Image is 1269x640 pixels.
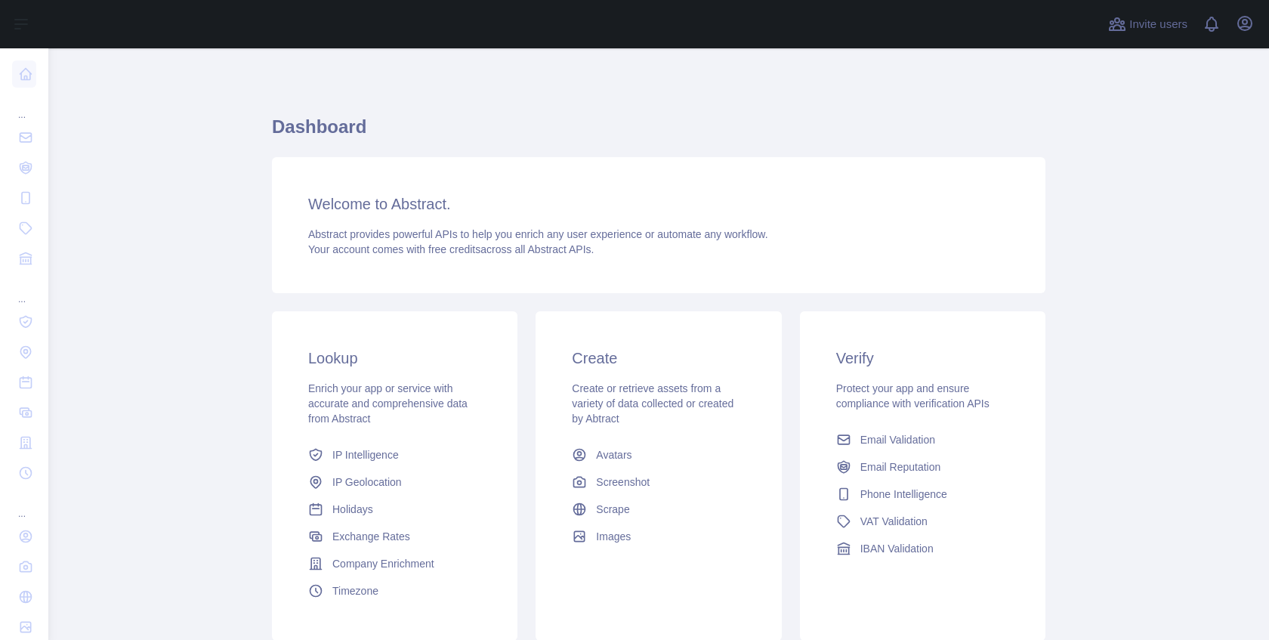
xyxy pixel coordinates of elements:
[860,487,947,502] span: Phone Intelligence
[830,535,1015,562] a: IBAN Validation
[860,514,928,529] span: VAT Validation
[332,529,410,544] span: Exchange Rates
[1105,12,1190,36] button: Invite users
[830,426,1015,453] a: Email Validation
[566,441,751,468] a: Avatars
[830,481,1015,508] a: Phone Intelligence
[572,348,745,369] h3: Create
[332,583,378,598] span: Timezone
[1129,16,1187,33] span: Invite users
[332,475,402,490] span: IP Geolocation
[302,550,487,577] a: Company Enrichment
[830,508,1015,535] a: VAT Validation
[566,496,751,523] a: Scrape
[566,468,751,496] a: Screenshot
[302,468,487,496] a: IP Geolocation
[572,382,733,425] span: Create or retrieve assets from a variety of data collected or created by Abtract
[596,447,631,462] span: Avatars
[308,348,481,369] h3: Lookup
[12,275,36,305] div: ...
[836,348,1009,369] h3: Verify
[830,453,1015,481] a: Email Reputation
[302,523,487,550] a: Exchange Rates
[332,556,434,571] span: Company Enrichment
[302,496,487,523] a: Holidays
[836,382,990,410] span: Protect your app and ensure compliance with verification APIs
[428,243,480,255] span: free credits
[596,529,631,544] span: Images
[596,502,629,517] span: Scrape
[860,459,941,475] span: Email Reputation
[302,441,487,468] a: IP Intelligence
[566,523,751,550] a: Images
[860,541,934,556] span: IBAN Validation
[308,243,594,255] span: Your account comes with across all Abstract APIs.
[12,490,36,520] div: ...
[308,382,468,425] span: Enrich your app or service with accurate and comprehensive data from Abstract
[308,228,768,240] span: Abstract provides powerful APIs to help you enrich any user experience or automate any workflow.
[332,447,399,462] span: IP Intelligence
[308,193,1009,215] h3: Welcome to Abstract.
[596,475,650,490] span: Screenshot
[272,115,1045,151] h1: Dashboard
[332,502,373,517] span: Holidays
[302,577,487,604] a: Timezone
[860,432,935,447] span: Email Validation
[12,91,36,121] div: ...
